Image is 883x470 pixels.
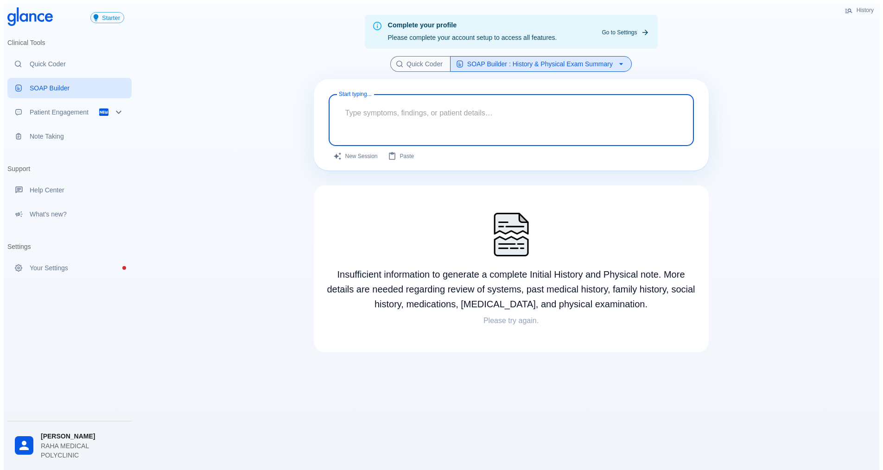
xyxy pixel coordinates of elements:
a: Moramiz: Find ICD10AM codes instantly [7,54,132,74]
h6: Insufficient information to generate a complete Initial History and Physical note. More details a... [325,267,698,311]
img: Search Not Found [488,211,534,258]
p: Quick Coder [30,59,124,69]
p: Help Center [30,185,124,195]
a: Get help from our support team [7,180,132,200]
a: Click to view or change your subscription [90,12,132,23]
p: RAHA MEDICAL POLYCLINIC [41,441,124,460]
a: Docugen: Compose a clinical documentation in seconds [7,78,132,98]
div: [PERSON_NAME]RAHA MEDICAL POLYCLINIC [7,425,132,466]
span: [PERSON_NAME] [41,432,124,441]
a: Go to Settings [596,26,654,39]
p: Patient Engagement [30,108,98,117]
a: Please complete account setup [7,258,132,278]
button: SOAP Builder : History & Physical Exam Summary [450,56,632,72]
p: What's new? [30,210,124,219]
div: Recent updates and feature releases [7,204,132,224]
p: SOAP Builder [30,83,124,93]
p: Note Taking [30,132,124,141]
li: Settings [7,235,132,258]
button: Quick Coder [390,56,451,72]
li: Support [7,158,132,180]
span: Starter [98,14,124,21]
a: Advanced note-taking [7,126,132,146]
div: Complete your profile [388,20,557,31]
p: Your Settings [30,263,124,273]
div: Patient Reports & Referrals [7,102,132,122]
button: Paste from clipboard [383,150,420,163]
button: Starter [90,12,124,23]
div: Please complete your account setup to access all features. [388,18,557,46]
button: History [840,4,879,17]
li: Clinical Tools [7,32,132,54]
p: Please try again. [325,315,698,326]
button: Clears all inputs and results. [329,150,383,163]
